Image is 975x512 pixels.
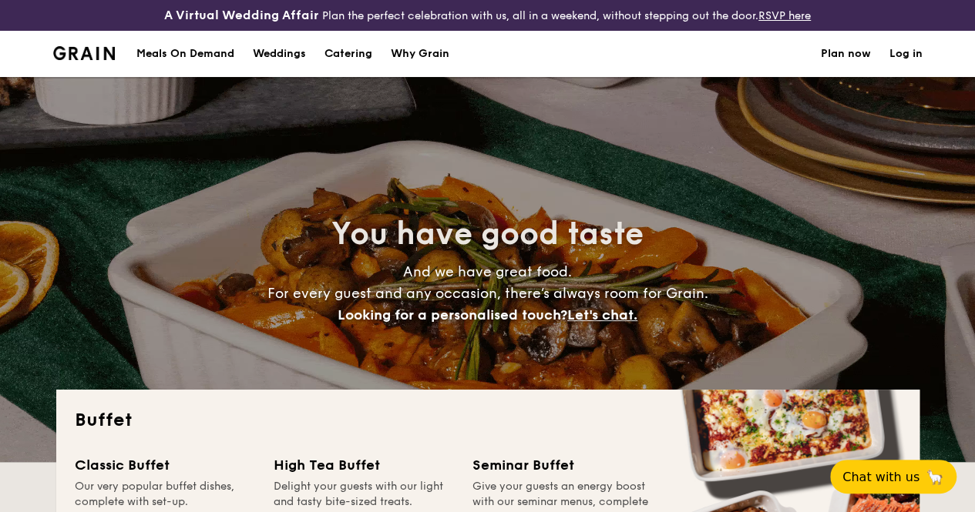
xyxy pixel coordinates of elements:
span: And we have great food. For every guest and any occasion, there’s always room for Grain. [267,263,708,323]
h1: Catering [324,31,372,77]
a: Why Grain [382,31,459,77]
a: Log in [889,31,923,77]
div: Weddings [253,31,306,77]
span: 🦙 [926,468,944,486]
span: Let's chat. [567,306,637,323]
img: Grain [53,46,116,60]
span: You have good taste [331,216,644,253]
a: Weddings [244,31,315,77]
a: RSVP here [758,9,811,22]
button: Chat with us🦙 [830,460,957,494]
a: Plan now [821,31,871,77]
h4: A Virtual Wedding Affair [164,6,319,25]
span: Chat with us [842,470,920,484]
div: Why Grain [391,31,449,77]
a: Catering [315,31,382,77]
span: Looking for a personalised touch? [338,306,567,323]
div: Classic Buffet [75,454,255,476]
div: High Tea Buffet [274,454,454,476]
div: Meals On Demand [136,31,234,77]
div: Plan the perfect celebration with us, all in a weekend, without stepping out the door. [163,6,812,25]
div: Seminar Buffet [472,454,653,476]
a: Meals On Demand [127,31,244,77]
h2: Buffet [75,408,901,433]
a: Logotype [53,46,116,60]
